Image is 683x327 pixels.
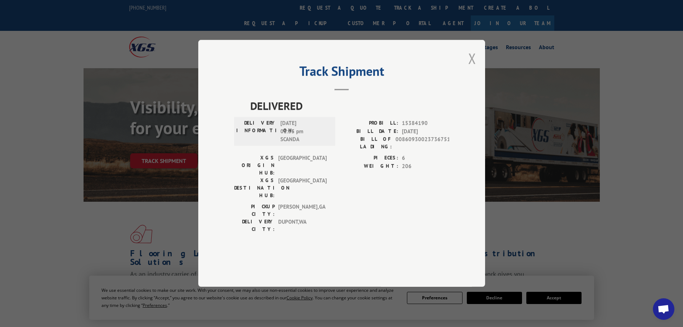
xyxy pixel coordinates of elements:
[250,98,449,114] span: DELIVERED
[234,66,449,80] h2: Track Shipment
[234,177,275,200] label: XGS DESTINATION HUB:
[278,177,327,200] span: [GEOGRAPHIC_DATA]
[278,218,327,233] span: DUPONT , WA
[342,154,398,163] label: PIECES:
[234,203,275,218] label: PICKUP CITY:
[342,136,392,151] label: BILL OF LADING:
[342,120,398,128] label: PROBILL:
[342,162,398,170] label: WEIGHT:
[402,120,449,128] span: 15384190
[278,154,327,177] span: [GEOGRAPHIC_DATA]
[280,120,329,144] span: [DATE] 01:35 pm SCANDA
[236,120,277,144] label: DELIVERY INFORMATION:
[402,127,449,136] span: [DATE]
[234,154,275,177] label: XGS ORIGIN HUB:
[402,154,449,163] span: 6
[468,49,476,68] button: Close modal
[653,298,674,320] div: Open chat
[395,136,449,151] span: 00860930023736751
[278,203,327,218] span: [PERSON_NAME] , GA
[342,127,398,136] label: BILL DATE:
[402,162,449,170] span: 206
[234,218,275,233] label: DELIVERY CITY:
